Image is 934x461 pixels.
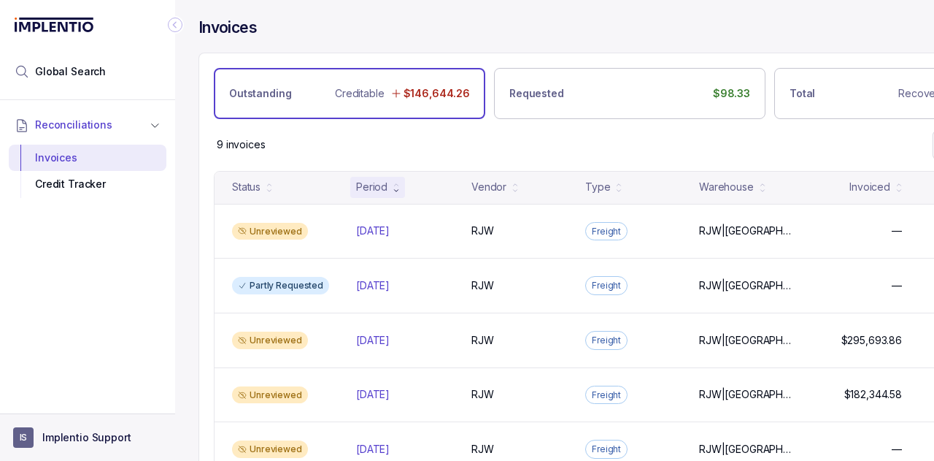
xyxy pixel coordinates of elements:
[356,387,390,402] p: [DATE]
[892,442,902,457] p: —
[592,333,621,348] p: Freight
[892,224,902,238] p: —
[471,180,506,194] div: Vendor
[13,427,162,448] button: User initialsImplentio Support
[356,278,390,293] p: [DATE]
[356,442,390,457] p: [DATE]
[699,180,754,194] div: Warehouse
[849,180,890,194] div: Invoiced
[356,180,387,194] div: Period
[699,387,792,402] p: RJW|[GEOGRAPHIC_DATA]
[20,145,155,171] div: Invoices
[20,171,155,197] div: Credit Tracker
[699,333,792,348] p: RJW|[GEOGRAPHIC_DATA]
[232,277,329,294] div: Partly Requested
[592,388,621,403] p: Freight
[713,86,750,101] p: $98.33
[509,86,564,101] p: Requested
[9,142,166,201] div: Reconciliations
[592,442,621,457] p: Freight
[166,16,184,34] div: Collapse Icon
[232,332,308,349] div: Unreviewed
[13,427,34,448] span: User initials
[699,224,792,238] p: RJW|[GEOGRAPHIC_DATA]
[892,278,902,293] p: —
[471,387,494,402] p: RJW
[699,442,792,457] p: RJW|[GEOGRAPHIC_DATA]
[335,86,385,101] p: Creditable
[404,86,470,101] p: $146,644.26
[217,137,266,152] p: 9 invoices
[844,387,902,402] p: $182,344.58
[585,180,610,194] div: Type
[699,278,792,293] p: RJW|[GEOGRAPHIC_DATA]
[35,118,112,132] span: Reconciliations
[232,386,308,404] div: Unreviewed
[592,278,621,293] p: Freight
[790,86,815,101] p: Total
[356,333,390,348] p: [DATE]
[198,18,257,38] h4: Invoices
[9,109,166,141] button: Reconciliations
[232,223,308,240] div: Unreviewed
[217,137,266,152] div: Remaining page entries
[471,442,494,457] p: RJW
[356,224,390,238] p: [DATE]
[232,180,260,194] div: Status
[471,224,494,238] p: RJW
[229,86,291,101] p: Outstanding
[35,64,106,79] span: Global Search
[471,333,494,348] p: RJW
[232,441,308,458] div: Unreviewed
[42,430,131,445] p: Implentio Support
[841,333,902,348] p: $295,693.86
[592,224,621,239] p: Freight
[471,278,494,293] p: RJW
